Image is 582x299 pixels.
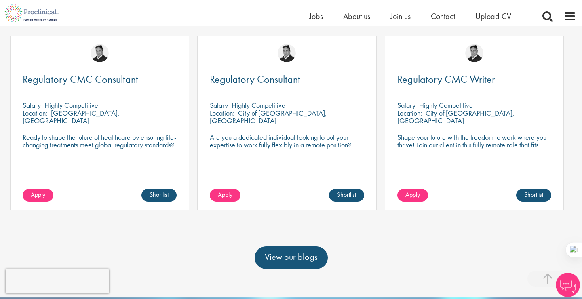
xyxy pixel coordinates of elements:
[210,108,327,125] p: City of [GEOGRAPHIC_DATA], [GEOGRAPHIC_DATA]
[6,269,109,293] iframe: reCAPTCHA
[23,72,138,86] span: Regulatory CMC Consultant
[397,72,495,86] span: Regulatory CMC Writer
[31,190,45,199] span: Apply
[309,11,323,21] a: Jobs
[23,108,47,118] span: Location:
[210,74,364,84] a: Regulatory Consultant
[210,133,364,164] p: Are you a dedicated individual looking to put your expertise to work fully flexibly in a remote p...
[329,189,364,202] a: Shortlist
[397,108,515,125] p: City of [GEOGRAPHIC_DATA], [GEOGRAPHIC_DATA]
[210,108,234,118] span: Location:
[397,101,415,110] span: Salary
[91,44,109,62] img: Peter Duvall
[419,101,473,110] p: Highly Competitive
[23,74,177,84] a: Regulatory CMC Consultant
[210,72,300,86] span: Regulatory Consultant
[405,190,420,199] span: Apply
[516,189,551,202] a: Shortlist
[431,11,455,21] a: Contact
[397,74,551,84] a: Regulatory CMC Writer
[475,11,511,21] a: Upload CV
[343,11,370,21] a: About us
[210,189,240,202] a: Apply
[23,101,41,110] span: Salary
[232,101,285,110] p: Highly Competitive
[397,189,428,202] a: Apply
[465,44,483,62] img: Peter Duvall
[397,108,422,118] span: Location:
[397,133,551,156] p: Shape your future with the freedom to work where you thrive! Join our client in this fully remote...
[278,44,296,62] img: Peter Duvall
[210,101,228,110] span: Salary
[218,190,232,199] span: Apply
[255,246,328,269] a: View our blogs
[23,108,120,125] p: [GEOGRAPHIC_DATA], [GEOGRAPHIC_DATA]
[556,273,580,297] img: Chatbot
[141,189,177,202] a: Shortlist
[44,101,98,110] p: Highly Competitive
[23,189,53,202] a: Apply
[23,133,177,164] p: Ready to shape the future of healthcare by ensuring life-changing treatments meet global regulato...
[390,11,411,21] a: Join us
